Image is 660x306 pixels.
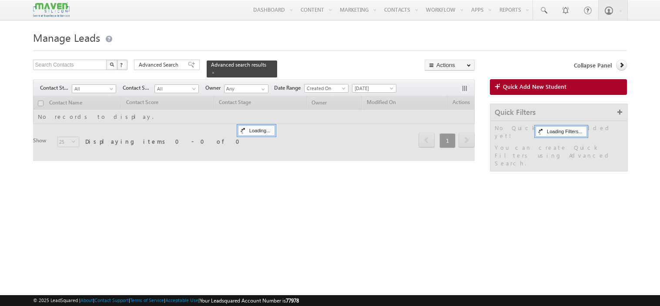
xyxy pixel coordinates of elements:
span: © 2025 LeadSquared | | | | | [33,296,299,305]
a: Show All Items [257,85,268,94]
a: All [72,84,116,93]
button: Actions [425,60,475,71]
span: Collapse Panel [574,61,612,69]
a: Created On [304,84,348,93]
span: Date Range [274,84,304,92]
span: ? [120,61,124,68]
span: Your Leadsquared Account Number is [200,297,299,304]
span: Owner [205,84,224,92]
span: Advanced search results [211,61,266,68]
a: Quick Add New Student [490,79,627,95]
span: Created On [305,84,346,92]
span: [DATE] [352,84,394,92]
a: Terms of Service [130,297,164,303]
span: All [72,85,114,93]
span: All [155,85,196,93]
span: Manage Leads [33,30,100,44]
a: About [80,297,93,303]
span: Advanced Search [139,61,181,69]
a: [DATE] [352,84,396,93]
span: Contact Stage [40,84,72,92]
div: Loading... [238,125,275,136]
input: Type to Search [224,84,268,93]
button: ? [117,60,127,70]
a: Contact Support [94,297,129,303]
span: Quick Add New Student [503,83,566,91]
a: All [154,84,199,93]
img: Custom Logo [33,2,70,17]
img: Search [110,62,114,67]
a: Acceptable Use [165,297,198,303]
span: Contact Source [123,84,154,92]
div: Loading Filters... [536,126,587,137]
span: 77978 [286,297,299,304]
